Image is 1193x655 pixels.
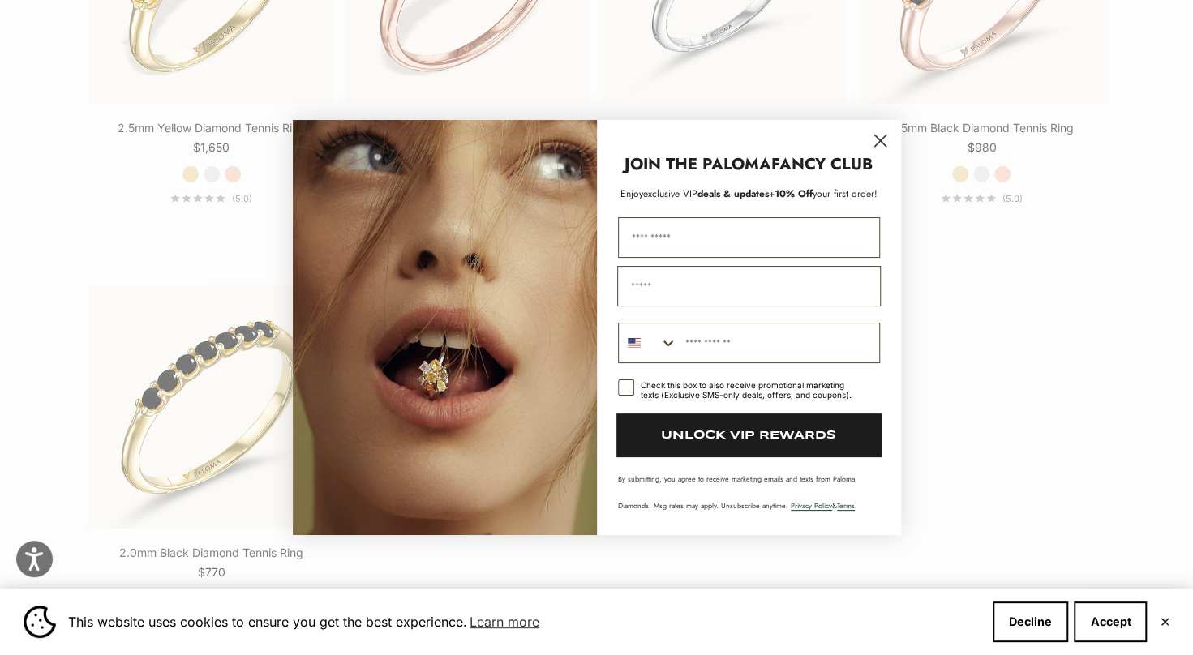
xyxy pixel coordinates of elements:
input: Email [617,266,881,306]
a: Terms [837,500,855,511]
a: Learn more [467,610,542,634]
img: Cookie banner [24,606,56,638]
span: exclusive VIP [643,186,697,201]
button: Close dialog [866,126,895,155]
img: Loading... [293,120,597,535]
span: + your first order! [769,186,878,201]
span: & . [791,500,857,511]
span: deals & updates [643,186,769,201]
img: United States [628,336,641,349]
a: Privacy Policy [791,500,832,511]
p: By submitting, you agree to receive marketing emails and texts from Paloma Diamonds. Msg rates ma... [618,473,880,511]
strong: JOIN THE PALOMA [624,152,771,176]
button: Close [1159,617,1169,627]
button: Accept [1074,601,1147,642]
span: This website uses cookies to ensure you get the best experience. [68,610,980,634]
button: Search Countries [619,323,677,362]
input: Phone Number [677,323,879,362]
input: First Name [618,217,880,258]
div: Check this box to also receive promotional marketing texts (Exclusive SMS-only deals, offers, and... [641,380,860,400]
strong: FANCY CLUB [771,152,873,176]
span: Enjoy [620,186,643,201]
button: UNLOCK VIP REWARDS [616,413,882,457]
span: 10% Off [775,186,813,201]
button: Decline [993,601,1068,642]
